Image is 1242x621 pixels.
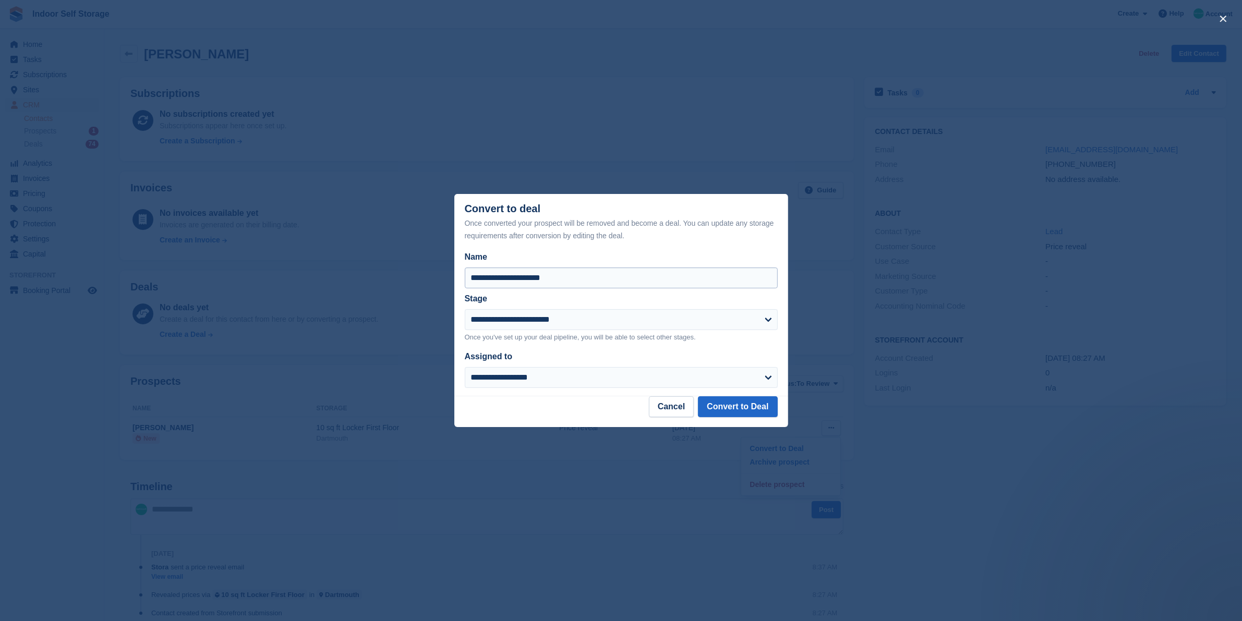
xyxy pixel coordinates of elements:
[465,352,513,361] label: Assigned to
[1215,10,1232,27] button: close
[465,217,778,242] div: Once converted your prospect will be removed and become a deal. You can update any storage requir...
[465,332,778,343] p: Once you've set up your deal pipeline, you will be able to select other stages.
[465,251,778,263] label: Name
[698,396,777,417] button: Convert to Deal
[465,203,778,242] div: Convert to deal
[649,396,694,417] button: Cancel
[465,294,488,303] label: Stage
